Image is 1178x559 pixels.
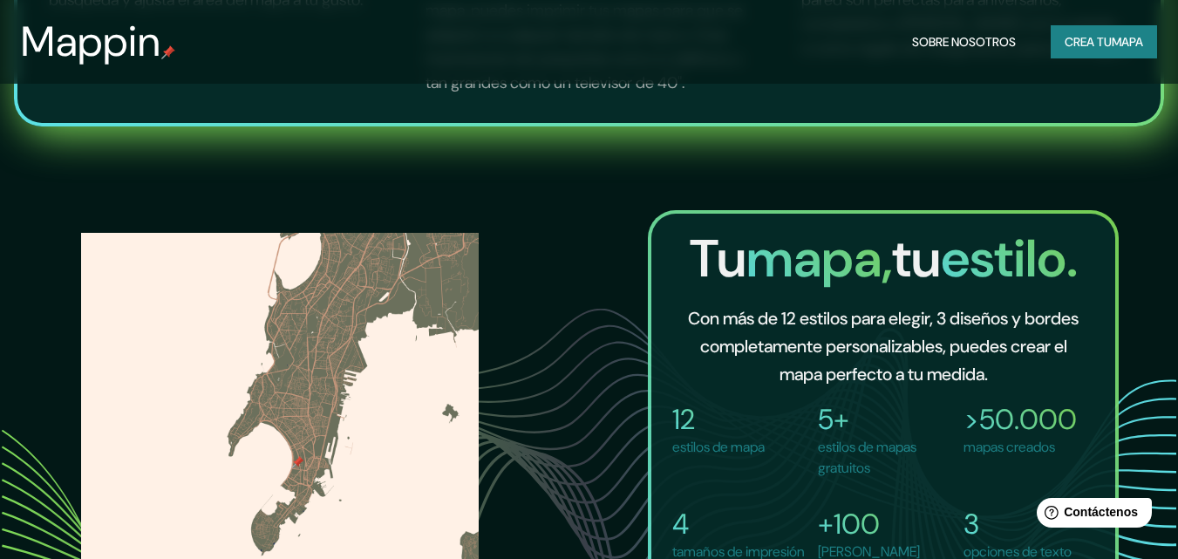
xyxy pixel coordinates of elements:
font: Sobre nosotros [912,34,1016,50]
font: estilo. [941,224,1078,293]
font: Crea tu [1065,34,1112,50]
font: 12 [672,401,695,438]
font: Tu [690,224,746,293]
font: +100 [818,506,880,542]
font: mapa [1112,34,1143,50]
font: estilos de mapa [672,438,765,456]
font: Mappin [21,14,161,69]
button: Sobre nosotros [905,25,1023,58]
font: >50.000 [964,401,1077,438]
font: Con más de 12 estilos para elegir, 3 diseños y bordes completamente personalizables, puedes crear... [688,307,1079,385]
font: 3 [964,506,979,542]
font: mapa, [746,224,892,293]
font: estilos de mapas gratuitos [818,438,916,477]
font: 5+ [818,401,849,438]
font: mapas creados [964,438,1055,456]
font: tu [892,224,941,293]
button: Crea tumapa [1051,25,1157,58]
img: pin de mapeo [161,45,175,59]
font: 4 [672,506,689,542]
iframe: Lanzador de widgets de ayuda [1023,491,1159,540]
